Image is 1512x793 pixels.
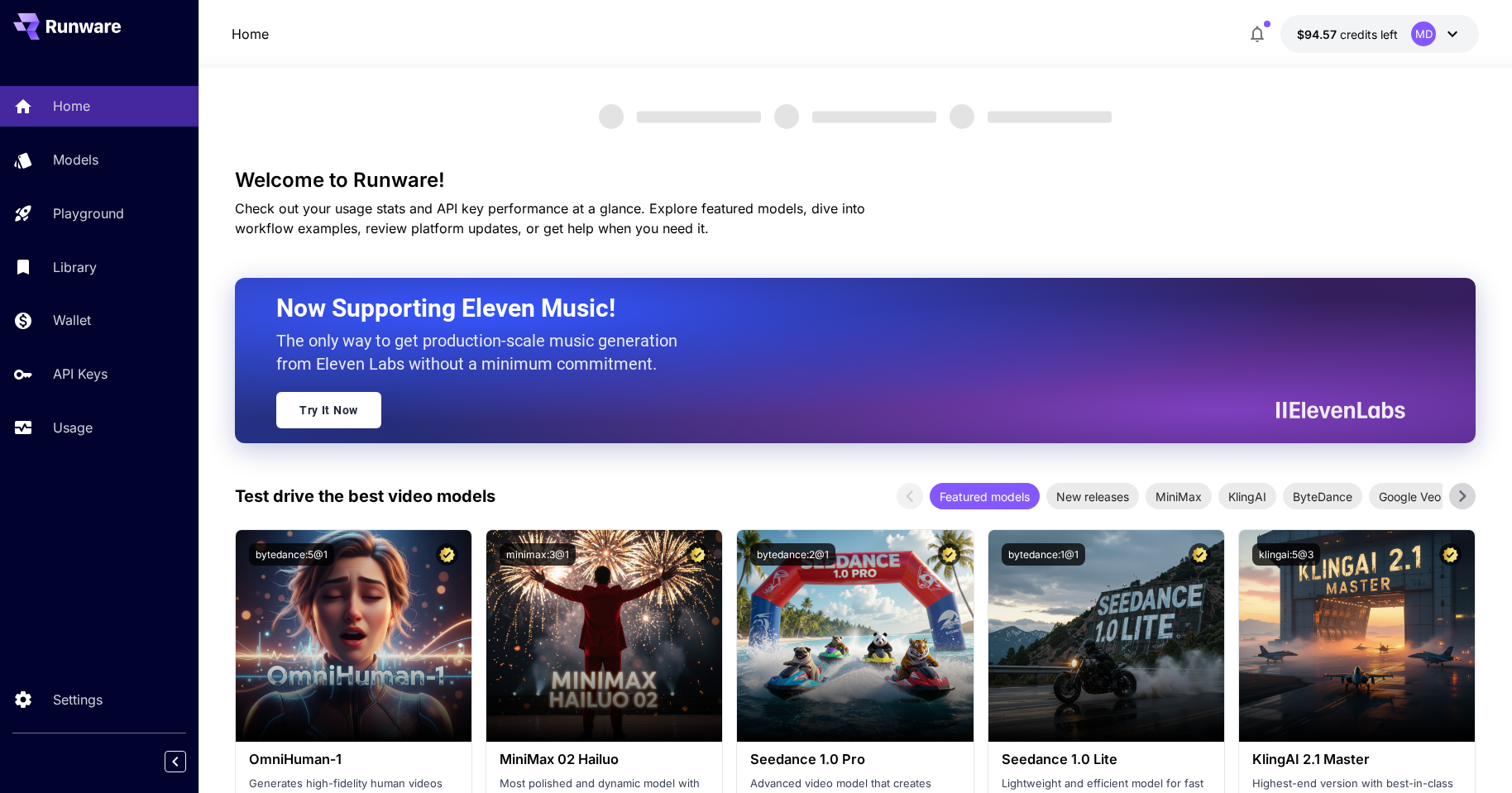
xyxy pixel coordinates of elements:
[1046,488,1139,505] span: New releases
[1146,483,1212,509] div: MiniMax
[1189,543,1211,566] button: Certified Model – Vetted for best performance and includes a commercial license.
[53,690,103,709] p: Settings
[53,203,124,223] p: Playground
[1411,21,1436,46] div: MD
[737,530,973,742] img: alt
[1239,530,1475,742] img: alt
[235,169,1476,192] h3: Welcome to Runware!
[232,24,269,44] nav: breadcrumb
[235,484,495,509] p: Test drive the best video models
[53,418,93,437] p: Usage
[53,150,98,170] p: Models
[750,752,959,767] h3: Seedance 1.0 Pro
[1297,26,1398,43] div: $94.56679
[177,747,199,776] div: Collapse sidebar
[276,329,690,375] p: The only way to get production-scale music generation from Eleven Labs without a minimum commitment.
[1252,543,1320,566] button: klingai:5@3
[1046,483,1139,509] div: New releases
[236,530,471,742] img: alt
[436,543,458,566] button: Certified Model – Vetted for best performance and includes a commercial license.
[249,543,334,566] button: bytedance:5@1
[53,364,108,384] p: API Keys
[988,530,1224,742] img: alt
[1002,752,1211,767] h3: Seedance 1.0 Lite
[53,96,90,116] p: Home
[1369,488,1451,505] span: Google Veo
[1218,488,1276,505] span: KlingAI
[235,200,865,236] span: Check out your usage stats and API key performance at a glance. Explore featured models, dive int...
[930,483,1040,509] div: Featured models
[938,543,960,566] button: Certified Model – Vetted for best performance and includes a commercial license.
[165,751,186,772] button: Collapse sidebar
[500,752,709,767] h3: MiniMax 02 Hailuo
[687,543,709,566] button: Certified Model – Vetted for best performance and includes a commercial license.
[276,392,381,428] a: Try It Now
[276,293,1393,324] h2: Now Supporting Eleven Music!
[1252,752,1462,767] h3: KlingAI 2.1 Master
[1218,483,1276,509] div: KlingAI
[1283,483,1362,509] div: ByteDance
[232,24,269,44] a: Home
[486,530,722,742] img: alt
[1280,15,1479,53] button: $94.56679MD
[53,257,97,277] p: Library
[1369,483,1451,509] div: Google Veo
[1297,27,1340,41] span: $94.57
[1002,543,1085,566] button: bytedance:1@1
[750,543,835,566] button: bytedance:2@1
[1146,488,1212,505] span: MiniMax
[1283,488,1362,505] span: ByteDance
[53,310,91,330] p: Wallet
[1439,543,1462,566] button: Certified Model – Vetted for best performance and includes a commercial license.
[1340,27,1398,41] span: credits left
[500,543,576,566] button: minimax:3@1
[930,488,1040,505] span: Featured models
[249,752,458,767] h3: OmniHuman‑1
